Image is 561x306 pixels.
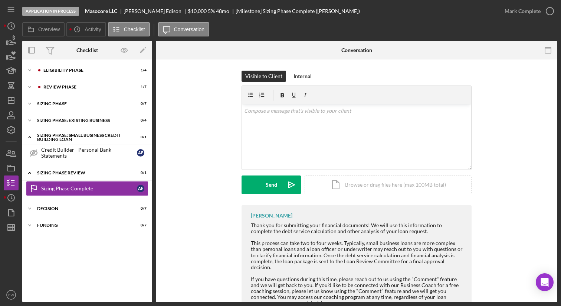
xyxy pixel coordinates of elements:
[8,293,14,297] text: EW
[242,175,301,194] button: Send
[133,223,147,228] div: 0 / 7
[37,223,128,228] div: Funding
[245,71,282,82] div: Visible to Client
[290,71,315,82] button: Internal
[43,85,128,89] div: REVIEW PHASE
[85,26,101,32] label: Activity
[497,4,557,19] button: Mark Complete
[251,222,464,234] div: Thank you for submitting your financial documents! We will use this information to complete the d...
[133,135,147,139] div: 0 / 1
[133,68,147,73] div: 1 / 4
[124,26,145,32] label: Checklist
[174,26,205,32] label: Conversation
[43,68,128,73] div: Eligibility Phase
[37,206,128,211] div: Decision
[41,186,137,191] div: Sizing Phase Complete
[242,71,286,82] button: Visible to Client
[293,71,312,82] div: Internal
[137,149,144,157] div: A E
[22,7,79,16] div: Application In Process
[22,22,65,36] button: Overview
[133,206,147,211] div: 0 / 7
[85,8,117,14] b: Masocore LLC
[37,118,128,123] div: SIZING PHASE: EXISTING BUSINESS
[26,181,148,196] a: Sizing Phase CompleteAE
[251,240,464,270] div: This process can take two to four weeks. Typically, small business loans are more complex than pe...
[266,175,277,194] div: Send
[536,273,554,291] div: Open Intercom Messenger
[124,8,188,14] div: [PERSON_NAME] Edison
[26,145,148,160] a: Credit Builder - Personal Bank StatementsAE
[4,287,19,302] button: EW
[37,171,128,175] div: Sizing Phase Review
[505,4,541,19] div: Mark Complete
[188,8,207,14] span: $10,000
[137,185,144,192] div: A E
[236,8,360,14] div: [Milestone] Sizing Phase Complete ([PERSON_NAME])
[108,22,150,36] button: Checklist
[38,26,60,32] label: Overview
[133,85,147,89] div: 1 / 7
[66,22,106,36] button: Activity
[37,102,128,106] div: Sizing Phase
[341,47,372,53] div: Conversation
[216,8,229,14] div: 48 mo
[133,118,147,123] div: 0 / 4
[37,133,128,142] div: Sizing Phase: Small Business Credit Building Loan
[133,102,147,106] div: 0 / 7
[251,276,464,306] div: If you have questions during this time, please reach out to us using the "Comment" feature and we...
[251,213,292,219] div: [PERSON_NAME]
[208,8,215,14] div: 5 %
[133,171,147,175] div: 0 / 1
[41,147,137,159] div: Credit Builder - Personal Bank Statements
[76,47,98,53] div: Checklist
[158,22,210,36] button: Conversation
